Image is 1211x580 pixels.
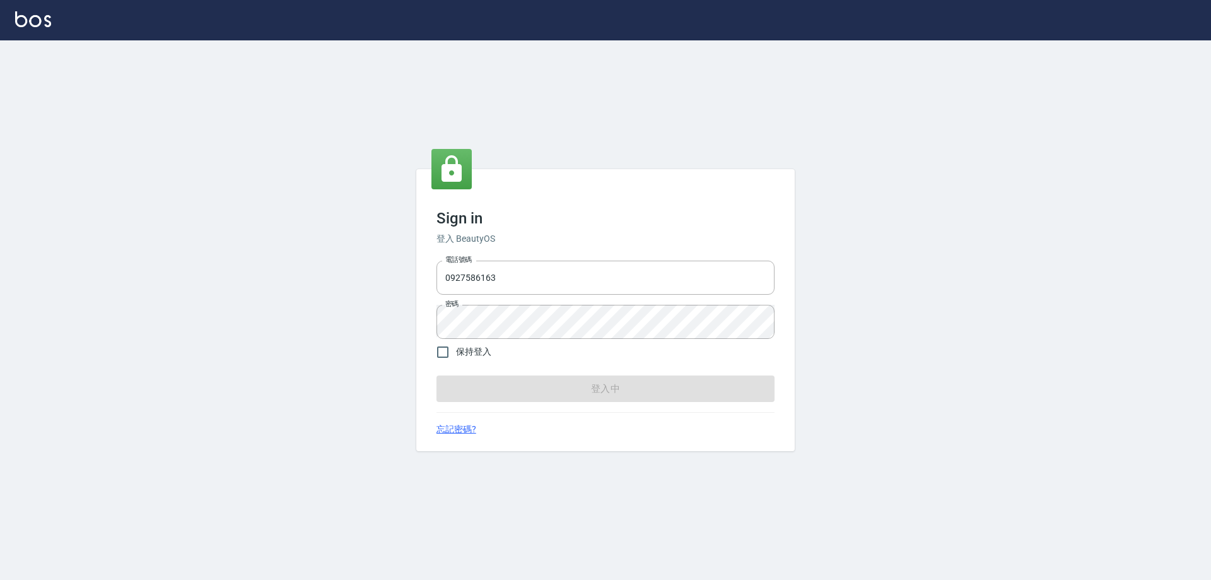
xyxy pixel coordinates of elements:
a: 忘記密碼? [436,423,476,436]
span: 保持登入 [456,345,491,358]
label: 電話號碼 [445,255,472,264]
label: 密碼 [445,299,459,309]
img: Logo [15,11,51,27]
h3: Sign in [436,210,775,227]
h6: 登入 BeautyOS [436,232,775,246]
